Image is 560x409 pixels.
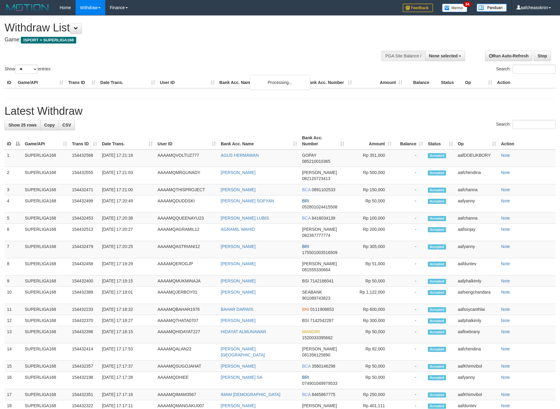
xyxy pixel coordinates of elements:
th: Balance: activate to sort column ascending [394,132,425,150]
td: AAAAMQDUDDSKI [155,195,218,213]
a: Note [501,227,510,232]
th: Date Trans.: activate to sort column ascending [99,132,155,150]
a: Note [501,244,510,249]
td: SUPERLIGA168 [22,315,70,326]
td: aafchanna [455,184,499,195]
td: 154432233 [70,304,99,315]
td: 154432357 [70,361,99,372]
td: - [394,195,425,213]
span: Copy 7142186041 to clipboard [310,279,334,283]
th: User ID [158,77,217,88]
td: - [394,372,425,389]
span: BRI [302,198,309,203]
a: [PERSON_NAME] [221,261,256,266]
td: aafKhimvibol [455,361,499,372]
div: PGA Site Balance / [381,51,425,61]
td: [DATE] 17:20:25 [99,241,155,258]
td: [DATE] 17:19:01 [99,287,155,304]
a: Note [501,329,510,334]
td: 2 [5,167,22,184]
td: SUPERLIGA168 [22,372,70,389]
td: SUPERLIGA168 [22,389,70,400]
td: 154432400 [70,275,99,287]
a: HIDAYAT ALMUNAWAR [221,329,266,334]
td: [DATE] 17:21:00 [99,184,155,195]
td: SUPERLIGA168 [22,213,70,224]
a: [PERSON_NAME] [221,364,256,369]
h1: Withdraw List [5,22,367,34]
input: Search: [513,120,555,129]
td: [DATE] 17:19:15 [99,275,155,287]
span: Accepted [428,188,446,193]
td: aafphalkimly [455,275,499,287]
th: Balance [405,77,438,88]
th: Game/API [15,77,66,88]
td: SUPERLIGA168 [22,287,70,304]
a: Note [501,364,510,369]
td: aafyanny [455,195,499,213]
a: [PERSON_NAME] LUBIS [221,216,269,221]
td: 1 [5,150,22,167]
td: aafsengchandara [455,287,499,304]
th: Action [499,132,555,150]
td: - [394,287,425,304]
span: Accepted [428,170,446,176]
a: CSV [58,120,75,130]
td: [DATE] 17:17:53 [99,343,155,361]
td: 6 [5,224,22,241]
td: Rp 305,000 [347,241,394,258]
span: Copy 175501003516509 to clipboard [302,250,337,255]
td: Rp 250,000 [347,389,394,400]
input: Search: [513,65,555,74]
span: [PERSON_NAME] [302,403,337,408]
a: Note [501,198,510,203]
td: 154432471 [70,184,99,195]
th: Status [438,77,463,88]
span: Copy 901089743823 to clipboard [302,296,330,301]
span: Accepted [428,279,446,284]
span: Accepted [428,307,446,312]
a: Note [501,261,510,266]
td: Rp 351,000 [347,150,394,167]
th: ID: activate to sort column descending [5,132,22,150]
span: Copy 082367777774 to clipboard [302,233,330,238]
a: [PERSON_NAME] SA [221,375,262,380]
span: Accepted [428,404,446,409]
td: AAAAMQTHISPROJECT [155,184,218,195]
td: aafduntev [455,258,499,275]
img: panduan.png [477,4,507,12]
td: 154432389 [70,287,99,304]
td: AAAAMQALAN22 [155,343,218,361]
span: Copy 8416034139 to clipboard [312,216,335,221]
td: - [394,343,425,361]
span: Copy 052801024415508 to clipboard [302,204,337,209]
td: 17 [5,389,22,400]
a: [PERSON_NAME] [221,290,256,295]
td: 154432453 [70,213,99,224]
th: Trans ID [66,77,98,88]
td: 5 [5,213,22,224]
span: Copy 0111908653 to clipboard [310,307,334,312]
a: [PERSON_NAME] [221,244,256,249]
td: 154432513 [70,224,99,241]
td: [DATE] 17:18:32 [99,304,155,315]
th: Bank Acc. Name [217,77,304,88]
span: BRI [302,244,309,249]
td: Rp 50,000 [347,275,394,287]
td: AAAAMQDHIEE [155,372,218,389]
span: BCA [302,392,311,397]
td: aafchanna [455,213,499,224]
a: AGUS HERMAWAN [221,153,259,158]
th: Trans ID: activate to sort column ascending [70,132,99,150]
span: Copy 081555330664 to clipboard [302,267,330,272]
td: - [394,361,425,372]
td: AAAAMQJERBOY01 [155,287,218,304]
td: Rp 50,000 [347,361,394,372]
a: [PERSON_NAME]. [GEOGRAPHIC_DATA] [221,346,265,357]
td: Rp 50,000 [347,326,394,343]
span: Copy 082120723413 to clipboard [302,176,330,181]
td: AAAAMQHIDAYAT227 [155,326,218,343]
span: Accepted [428,199,446,204]
th: Op [463,77,495,88]
span: BRI [302,375,309,380]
